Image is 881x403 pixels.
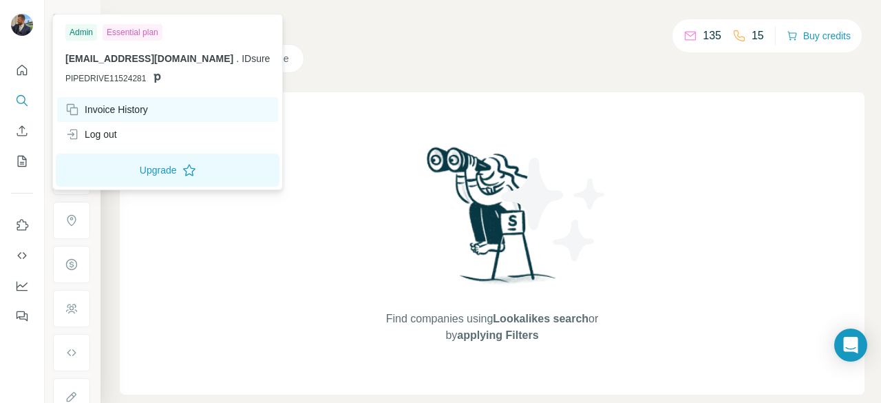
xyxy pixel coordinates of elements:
button: Show [43,8,99,29]
button: Dashboard [11,273,33,298]
div: Open Intercom Messenger [834,329,867,362]
span: PIPEDRIVE11524281 [65,72,146,85]
img: Surfe Illustration - Woman searching with binoculars [421,143,564,297]
span: Lookalikes search [493,313,588,324]
p: 15 [752,28,764,44]
div: Log out [65,127,117,141]
button: My lists [11,149,33,174]
h4: Search [120,17,864,36]
div: Admin [65,24,97,41]
button: Search [11,88,33,113]
p: 135 [703,28,721,44]
button: Feedback [11,304,33,329]
button: Buy credits [787,26,851,45]
span: IDsure [242,53,270,64]
button: Use Surfe API [11,243,33,268]
div: Invoice History [65,103,148,116]
img: Avatar [11,14,33,36]
span: . [236,53,239,64]
span: [EMAIL_ADDRESS][DOMAIN_NAME] [65,53,233,64]
span: Find companies using or by [382,311,602,344]
span: applying Filters [457,329,538,341]
button: Quick start [11,58,33,83]
button: Use Surfe on LinkedIn [11,213,33,238]
button: Upgrade [56,154,279,187]
div: Essential plan [103,24,162,41]
img: Surfe Illustration - Stars [492,147,616,271]
button: Enrich CSV [11,118,33,143]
